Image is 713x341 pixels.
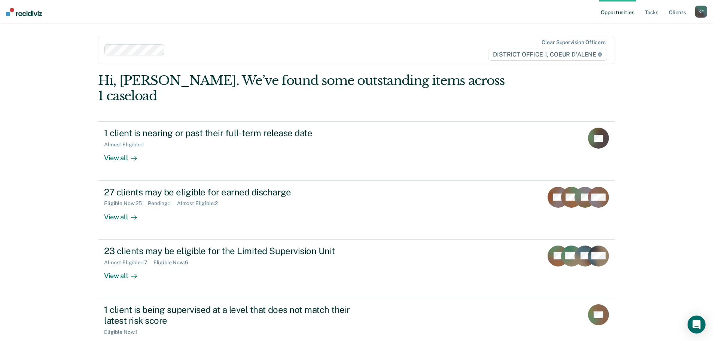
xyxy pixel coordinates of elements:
div: Eligible Now : 1 [104,329,144,335]
div: Eligible Now : 25 [104,200,148,207]
img: Recidiviz [6,8,42,16]
div: Hi, [PERSON_NAME]. We’ve found some outstanding items across 1 caseload [98,73,512,104]
div: View all [104,207,146,221]
div: View all [104,265,146,280]
div: Almost Eligible : 2 [177,200,224,207]
a: 27 clients may be eligible for earned dischargeEligible Now:25Pending:1Almost Eligible:2View all [98,181,615,240]
a: 1 client is nearing or past their full-term release dateAlmost Eligible:1View all [98,121,615,180]
div: 1 client is nearing or past their full-term release date [104,128,367,138]
div: Eligible Now : 6 [153,259,194,266]
div: Almost Eligible : 1 [104,141,150,148]
div: K E [695,6,707,18]
div: Clear supervision officers [542,39,605,46]
div: Almost Eligible : 17 [104,259,153,266]
span: DISTRICT OFFICE 1, COEUR D'ALENE [488,49,607,61]
div: Pending : 1 [148,200,177,207]
div: 1 client is being supervised at a level that does not match their latest risk score [104,304,367,326]
div: 27 clients may be eligible for earned discharge [104,187,367,198]
button: KE [695,6,707,18]
div: View all [104,148,146,162]
div: Open Intercom Messenger [688,316,706,334]
div: 23 clients may be eligible for the Limited Supervision Unit [104,246,367,256]
a: 23 clients may be eligible for the Limited Supervision UnitAlmost Eligible:17Eligible Now:6View all [98,240,615,298]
